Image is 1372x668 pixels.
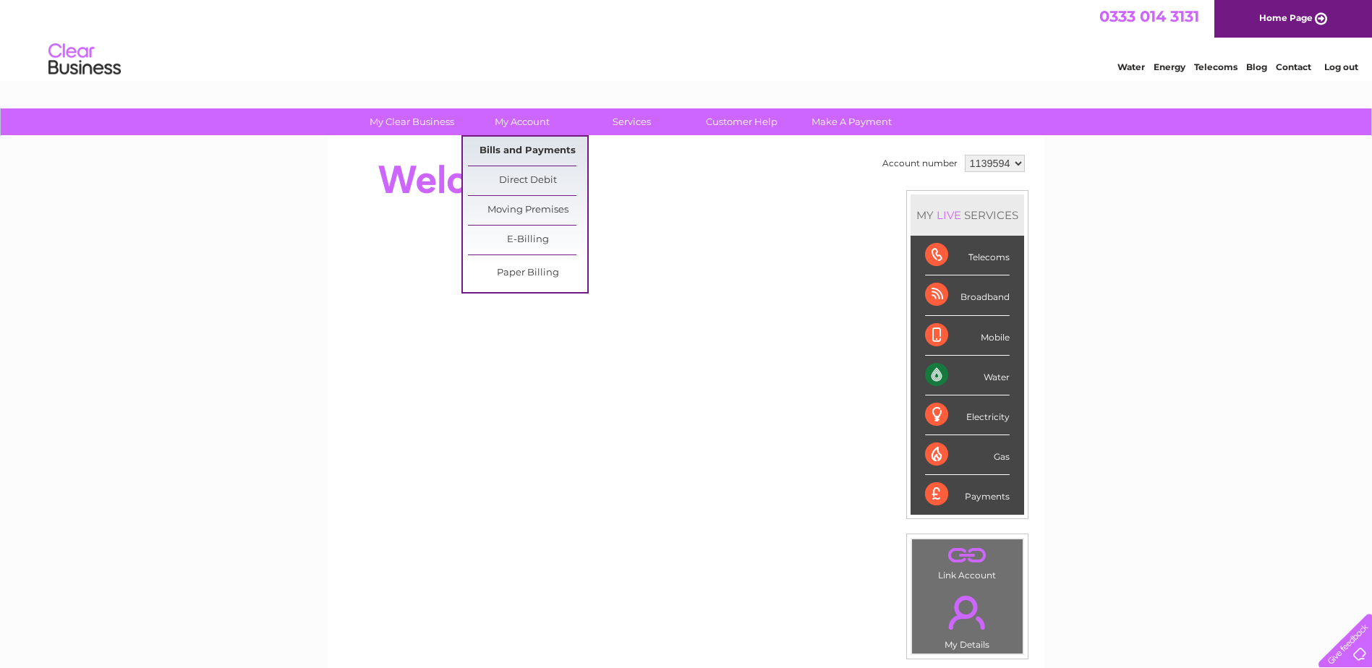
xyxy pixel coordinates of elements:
[468,259,587,288] a: Paper Billing
[1099,7,1199,25] a: 0333 014 3131
[925,236,1010,275] div: Telecoms
[925,356,1010,395] div: Water
[462,108,581,135] a: My Account
[925,435,1010,475] div: Gas
[1194,61,1237,72] a: Telecoms
[352,108,472,135] a: My Clear Business
[911,194,1024,236] div: MY SERVICES
[1246,61,1267,72] a: Blog
[1324,61,1358,72] a: Log out
[1154,61,1185,72] a: Energy
[468,137,587,166] a: Bills and Payments
[345,8,1028,70] div: Clear Business is a trading name of Verastar Limited (registered in [GEOGRAPHIC_DATA] No. 3667643...
[925,275,1010,315] div: Broadband
[48,38,122,82] img: logo.png
[916,543,1019,568] a: .
[911,539,1023,584] td: Link Account
[925,316,1010,356] div: Mobile
[792,108,911,135] a: Make A Payment
[911,583,1023,654] td: My Details
[1117,61,1145,72] a: Water
[925,395,1010,435] div: Electricity
[879,151,961,176] td: Account number
[682,108,801,135] a: Customer Help
[934,208,964,222] div: LIVE
[468,196,587,225] a: Moving Premises
[468,166,587,195] a: Direct Debit
[572,108,691,135] a: Services
[916,587,1019,638] a: .
[925,475,1010,514] div: Payments
[1276,61,1311,72] a: Contact
[468,226,587,254] a: E-Billing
